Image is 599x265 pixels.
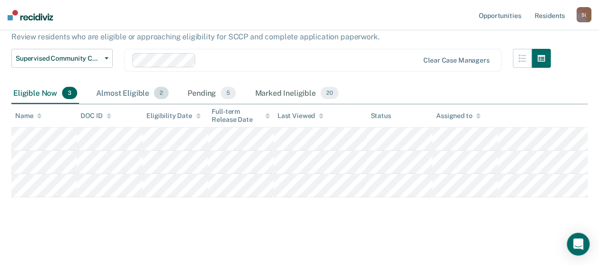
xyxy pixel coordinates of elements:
div: Clear case managers [423,56,489,64]
div: Eligible Now3 [11,83,79,104]
div: DOC ID [80,112,111,120]
div: Almost Eligible2 [94,83,170,104]
span: Supervised Community Confinement Program [16,55,101,63]
span: 3 [62,87,77,99]
div: S ( [576,7,591,22]
div: Pending5 [186,83,238,104]
div: Eligibility Date [146,112,201,120]
div: Open Intercom Messenger [567,233,590,256]
img: Recidiviz [8,10,53,20]
button: S( [576,7,591,22]
span: 20 [321,87,339,99]
span: 2 [154,87,169,99]
div: Assigned to [436,112,481,120]
div: Last Viewed [277,112,323,120]
button: Supervised Community Confinement Program [11,49,113,68]
div: Marked Ineligible20 [253,83,340,104]
div: Name [15,112,42,120]
span: 5 [221,87,236,99]
div: Full-term Release Date [212,108,269,124]
div: Status [370,112,391,120]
